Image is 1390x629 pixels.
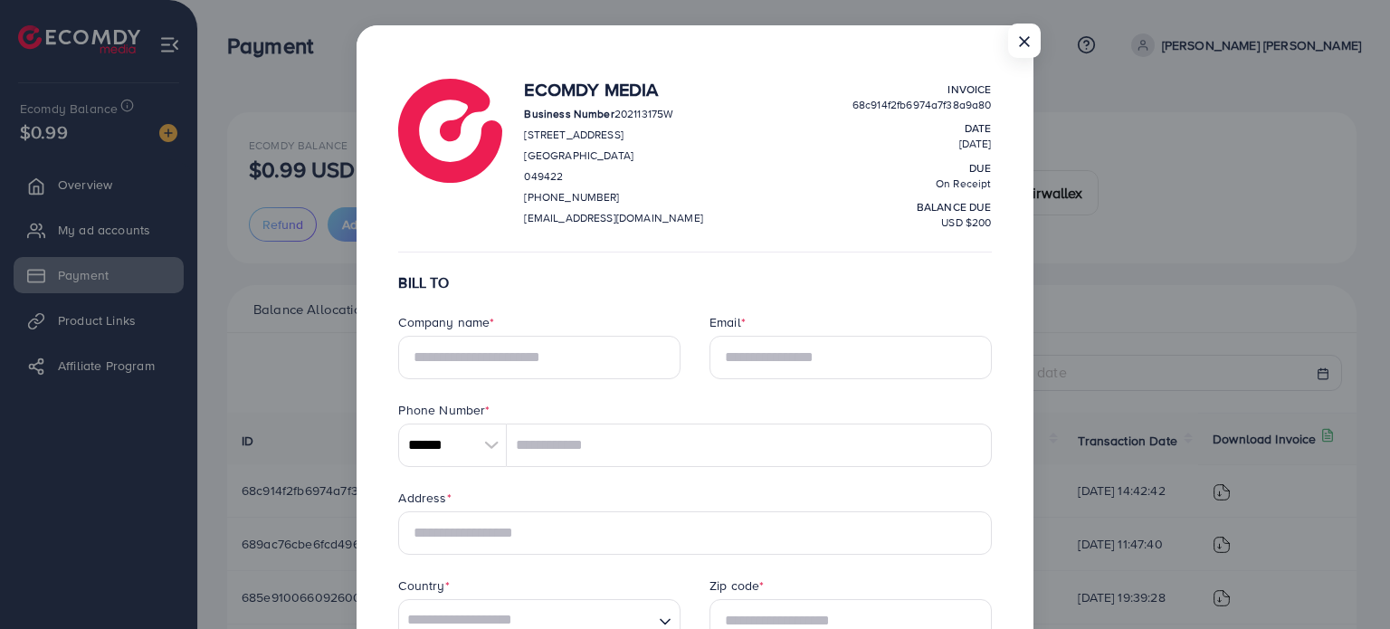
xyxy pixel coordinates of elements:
[936,176,992,191] span: On Receipt
[398,79,502,183] img: logo
[852,157,992,179] p: Due
[524,207,702,229] p: [EMAIL_ADDRESS][DOMAIN_NAME]
[1008,24,1041,58] button: Close
[398,401,490,419] label: Phone Number
[941,214,991,230] span: USD $200
[852,79,992,100] p: Invoice
[398,577,449,595] label: Country
[524,166,702,187] p: 049422
[852,118,992,139] p: Date
[524,106,614,121] strong: Business Number
[398,489,451,507] label: Address
[524,103,702,125] p: 202113175W
[709,577,764,595] label: Zip code
[524,124,702,146] p: [STREET_ADDRESS]
[524,79,702,100] h4: Ecomdy Media
[398,274,991,291] h6: BILL TO
[1313,548,1376,615] iframe: Chat
[852,97,992,112] span: 68c914f2fb6974a7f38a9a80
[959,136,992,151] span: [DATE]
[524,145,702,167] p: [GEOGRAPHIC_DATA]
[709,313,746,331] label: Email
[852,196,992,218] p: balance due
[524,186,702,208] p: [PHONE_NUMBER]
[398,313,494,331] label: Company name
